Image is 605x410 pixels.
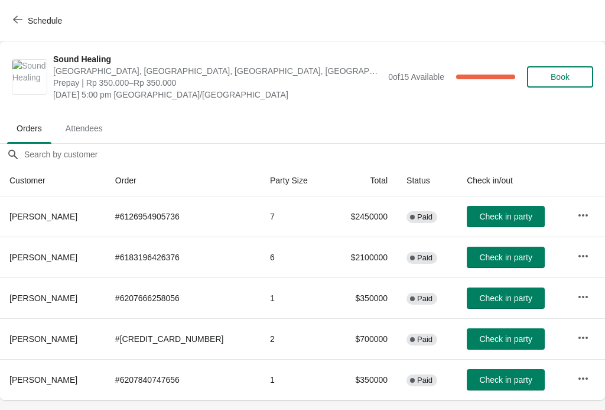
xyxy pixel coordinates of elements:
[261,318,329,359] td: 2
[551,72,570,82] span: Book
[329,359,397,400] td: $350000
[329,237,397,277] td: $2100000
[467,206,545,227] button: Check in party
[261,165,329,196] th: Party Size
[53,89,382,101] span: [DATE] 5:00 pm [GEOGRAPHIC_DATA]/[GEOGRAPHIC_DATA]
[467,328,545,350] button: Check in party
[479,293,532,303] span: Check in party
[417,253,432,263] span: Paid
[527,66,593,88] button: Book
[479,375,532,385] span: Check in party
[106,277,261,318] td: # 6207666258056
[53,77,382,89] span: Prepay | Rp 350.000–Rp 350.000
[106,196,261,237] td: # 6126954905736
[7,118,51,139] span: Orders
[106,237,261,277] td: # 6183196426376
[261,196,329,237] td: 7
[12,60,47,94] img: Sound Healing
[9,334,77,344] span: [PERSON_NAME]
[9,375,77,385] span: [PERSON_NAME]
[417,376,432,385] span: Paid
[261,277,329,318] td: 1
[9,293,77,303] span: [PERSON_NAME]
[9,212,77,221] span: [PERSON_NAME]
[329,277,397,318] td: $350000
[467,288,545,309] button: Check in party
[417,212,432,222] span: Paid
[417,335,432,344] span: Paid
[53,65,382,77] span: [GEOGRAPHIC_DATA], [GEOGRAPHIC_DATA], [GEOGRAPHIC_DATA], [GEOGRAPHIC_DATA], [GEOGRAPHIC_DATA]
[388,72,444,82] span: 0 of 15 Available
[28,16,62,25] span: Schedule
[261,359,329,400] td: 1
[9,253,77,262] span: [PERSON_NAME]
[417,294,432,304] span: Paid
[479,334,532,344] span: Check in party
[467,247,545,268] button: Check in party
[479,253,532,262] span: Check in party
[24,144,605,165] input: Search by customer
[467,369,545,390] button: Check in party
[261,237,329,277] td: 6
[329,318,397,359] td: $700000
[106,165,261,196] th: Order
[106,359,261,400] td: # 6207840747656
[329,165,397,196] th: Total
[457,165,568,196] th: Check in/out
[106,318,261,359] td: # [CREDIT_CARD_NUMBER]
[479,212,532,221] span: Check in party
[329,196,397,237] td: $2450000
[397,165,457,196] th: Status
[53,53,382,65] span: Sound Healing
[56,118,112,139] span: Attendees
[6,10,71,31] button: Schedule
